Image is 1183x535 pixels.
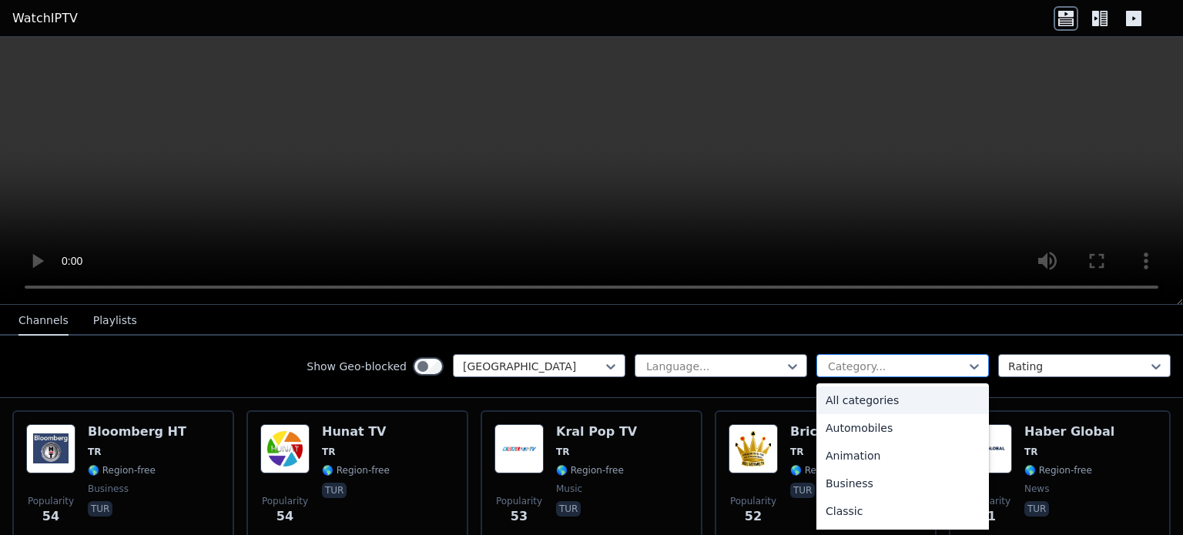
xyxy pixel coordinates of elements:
div: Classic [816,497,989,525]
span: 52 [745,507,762,526]
span: TR [556,446,569,458]
span: 54 [276,507,293,526]
span: 🌎 Region-free [1024,464,1092,476]
div: Automobiles [816,414,989,442]
img: Kral Pop TV [494,424,544,473]
p: tur [790,483,815,498]
span: news [1024,483,1049,495]
h6: Hunat TV [322,424,390,440]
img: Bric ve Satranc TV [729,424,778,473]
h6: Bloomberg HT [88,424,186,440]
span: 🌎 Region-free [790,464,858,476]
h6: Kral Pop TV [556,424,637,440]
button: Playlists [93,306,137,336]
span: TR [1024,446,1037,458]
span: Popularity [496,495,542,507]
span: 🌎 Region-free [88,464,156,476]
h6: Haber Global [1024,424,1114,440]
span: 🌎 Region-free [556,464,624,476]
span: business [88,483,129,495]
button: Channels [18,306,69,336]
span: Popularity [262,495,308,507]
img: Bloomberg HT [26,424,75,473]
span: Popularity [28,495,74,507]
span: 🌎 Region-free [322,464,390,476]
span: Popularity [730,495,776,507]
span: TR [790,446,803,458]
span: 53 [511,507,528,526]
span: TR [88,446,101,458]
span: TR [322,446,335,458]
p: tur [88,501,112,517]
div: All categories [816,386,989,414]
div: Animation [816,442,989,470]
h6: Bric ve Satranc TV [790,424,918,440]
img: Hunat TV [260,424,310,473]
label: Show Geo-blocked [307,359,407,374]
a: WatchIPTV [12,9,78,28]
div: Business [816,470,989,497]
span: 54 [42,507,59,526]
p: tur [556,501,581,517]
span: music [556,483,582,495]
p: tur [1024,501,1049,517]
p: tur [322,483,347,498]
